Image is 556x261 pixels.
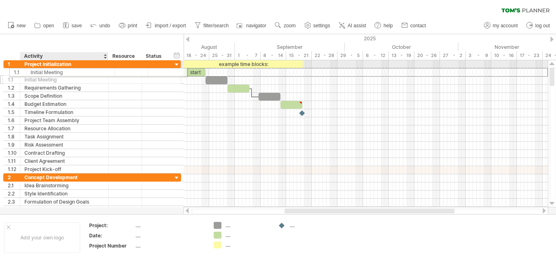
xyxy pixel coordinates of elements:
span: my account [493,23,518,29]
span: log out [535,23,550,29]
div: 22 - 28 [312,51,337,60]
a: contact [399,20,429,31]
div: Project Number [89,242,134,249]
div: 2.1 [8,182,20,189]
div: Space Planning Basics [24,206,104,214]
div: 25 - 31 [209,51,235,60]
span: settings [313,23,330,29]
div: Client Agreement [24,157,104,165]
div: Budget Estimation [24,100,104,108]
span: save [72,23,82,29]
div: 1.4 [8,100,20,108]
div: September 2025 [235,43,345,51]
div: .... [225,222,270,229]
a: print [117,20,140,31]
a: undo [88,20,113,31]
div: October 2025 [345,43,458,51]
div: 18 - 24 [184,51,209,60]
div: 3 - 9 [466,51,491,60]
div: 1.9 [8,141,20,149]
div: .... [136,222,204,229]
a: AI assist [337,20,368,31]
div: Timeline Formulation [24,108,104,116]
div: 1.7 [8,125,20,132]
div: 1.11 [8,157,20,165]
div: 1.3 [8,92,20,100]
div: .... [290,222,334,229]
div: Resource [112,52,137,60]
a: help [372,20,395,31]
a: log out [524,20,552,31]
div: 27 - 2 [440,51,466,60]
div: 1.2 [8,84,20,92]
div: Project: [89,222,134,229]
div: Project Team Assembly [24,116,104,124]
div: .... [136,242,204,249]
div: .... [225,232,270,239]
div: Risk Assessment [24,141,104,149]
div: Formulation of Design Goals [24,198,104,206]
a: navigator [235,20,269,31]
a: zoom [273,20,298,31]
div: 2 [8,173,20,181]
div: 29 - 5 [337,51,363,60]
div: start [184,68,206,76]
div: 13 - 19 [389,51,414,60]
a: save [61,20,84,31]
span: AI assist [348,23,366,29]
div: 1.8 [8,133,20,140]
a: new [6,20,28,31]
span: contact [410,23,426,29]
span: print [128,23,137,29]
div: Idea Brainstorming [24,182,104,189]
div: 10 - 16 [491,51,517,60]
div: Style Identification [24,190,104,197]
span: undo [99,23,110,29]
div: Concept Development [24,173,104,181]
span: zoom [284,23,296,29]
div: Initial Meeting [24,76,104,83]
div: 1.5 [8,108,20,116]
div: Status [146,52,164,60]
div: Add your own logo [4,222,80,253]
div: .... [136,232,204,239]
div: example time blocks: [184,60,303,68]
span: new [17,23,26,29]
div: Requirements Gathering [24,84,104,92]
div: Date: [89,232,134,239]
span: help [383,23,393,29]
div: 1 - 7 [235,51,260,60]
div: 2.4 [8,206,20,214]
div: 2.3 [8,198,20,206]
div: Activity [24,52,104,60]
div: 8 - 14 [260,51,286,60]
span: filter/search [204,23,229,29]
div: 15 - 21 [286,51,312,60]
a: open [32,20,57,31]
span: open [43,23,54,29]
a: import / export [144,20,188,31]
span: import / export [155,23,186,29]
a: settings [302,20,333,31]
div: Contract Drafting [24,149,104,157]
a: my account [482,20,520,31]
div: Project Kick-off [24,165,104,173]
div: 1.12 [8,165,20,173]
div: Project Initialization [24,60,104,68]
div: 17 - 23 [517,51,543,60]
div: 6 - 12 [363,51,389,60]
a: filter/search [193,20,231,31]
div: 1 [8,60,20,68]
span: navigator [246,23,266,29]
div: Resource Allocation [24,125,104,132]
div: .... [225,241,270,248]
div: 2.2 [8,190,20,197]
div: 1.10 [8,149,20,157]
div: 1.6 [8,116,20,124]
div: 20 - 26 [414,51,440,60]
div: Task Assignment [24,133,104,140]
div: 1.1 [8,76,20,83]
div: Scope Definition [24,92,104,100]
